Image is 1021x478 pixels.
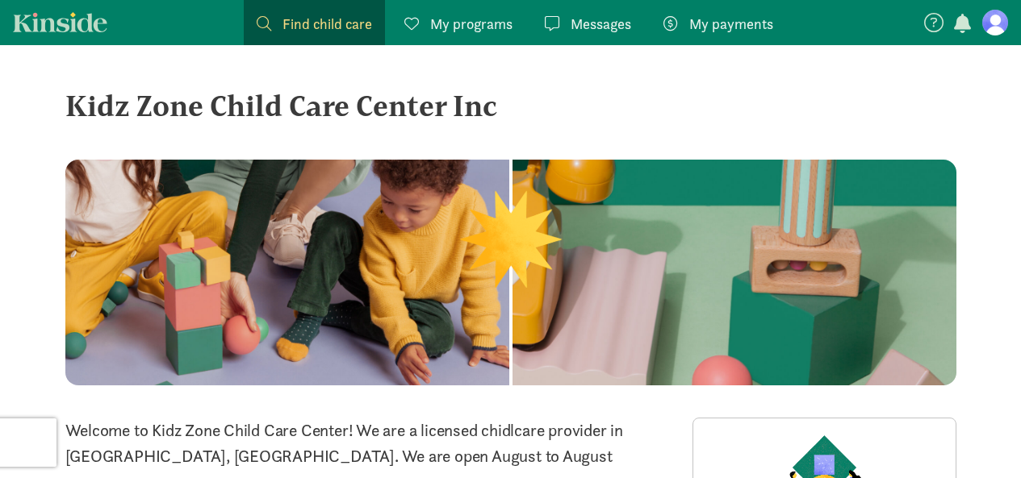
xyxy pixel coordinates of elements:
[689,13,773,35] span: My payments
[282,13,372,35] span: Find child care
[65,418,673,469] p: Welcome to Kidz Zone Child Care Center! We are a licensed chidlcare provider in [GEOGRAPHIC_DATA]...
[13,12,107,32] a: Kinside
[65,84,956,127] div: Kidz Zone Child Care Center Inc
[430,13,513,35] span: My programs
[571,13,631,35] span: Messages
